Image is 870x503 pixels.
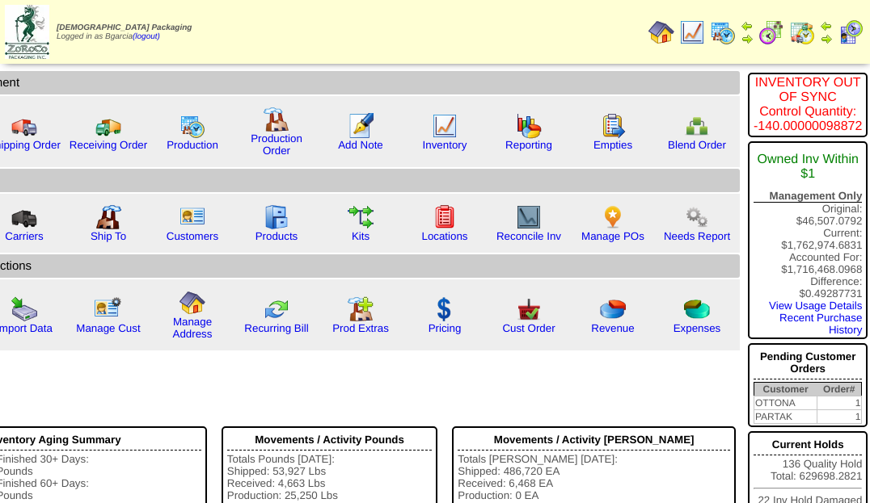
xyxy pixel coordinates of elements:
a: Add Note [338,139,383,151]
img: arrowright.gif [741,32,754,45]
img: arrowright.gif [820,32,833,45]
img: cabinet.gif [264,204,289,230]
a: Revenue [591,322,634,334]
img: home.gif [179,290,205,316]
a: Reporting [505,139,552,151]
img: locations.gif [432,204,458,230]
a: Inventory [423,139,467,151]
a: Receiving Order [70,139,147,151]
a: Production Order [251,132,302,157]
img: network.png [684,113,710,139]
img: workorder.gif [600,113,626,139]
a: Production [167,139,218,151]
img: calendarcustomer.gif [838,19,864,45]
span: [DEMOGRAPHIC_DATA] Packaging [57,23,192,32]
img: cust_order.png [516,296,542,322]
td: OTTONA [754,396,817,410]
img: calendarblend.gif [758,19,784,45]
img: factory.gif [264,107,289,132]
a: Manage POs [581,230,644,242]
img: line_graph.gif [679,19,705,45]
img: zoroco-logo-small.webp [5,5,49,59]
img: truck3.gif [11,204,37,230]
img: prodextras.gif [348,296,374,322]
div: Movements / Activity Pounds [227,430,433,451]
a: (logout) [133,32,160,41]
div: Owned Inv Within $1 [754,145,862,190]
div: Management Only [754,190,862,203]
div: INVENTORY OUT OF SYNC Control Quantity: -140.00000098872 [754,76,862,134]
img: home.gif [648,19,674,45]
a: Carriers [5,230,43,242]
img: pie_chart.png [600,296,626,322]
div: Pending Customer Orders [754,346,862,379]
img: truck.gif [11,113,37,139]
img: calendarinout.gif [789,19,815,45]
div: Current Holds [754,434,862,455]
a: Empties [593,139,632,151]
img: po.png [600,204,626,230]
img: workflow.gif [348,204,374,230]
td: 1 [817,396,862,410]
div: Original: $46,507.0792 Current: $1,762,974.6831 Accounted For: $1,716,468.0968 Difference: $0.492... [748,141,868,339]
a: Recent Purchase History [779,312,862,336]
a: Products [256,230,298,242]
img: managecust.png [94,296,124,322]
img: graph.gif [516,113,542,139]
span: Logged in as Bgarcia [57,23,192,41]
img: dollar.gif [432,296,458,322]
a: Reconcile Inv [496,230,561,242]
img: workflow.png [684,204,710,230]
img: truck2.gif [95,113,121,139]
a: Cust Order [502,322,555,334]
img: line_graph.gif [432,113,458,139]
a: Expenses [674,322,721,334]
a: Ship To [91,230,126,242]
img: customers.gif [179,204,205,230]
td: PARTAK [754,410,817,424]
a: Kits [352,230,370,242]
th: Order# [817,383,862,396]
img: pie_chart2.png [684,296,710,322]
img: calendarprod.gif [710,19,736,45]
a: Blend Order [668,139,726,151]
img: arrowleft.gif [741,19,754,32]
a: Customers [167,230,218,242]
a: Manage Cust [76,322,140,334]
a: Needs Report [664,230,730,242]
div: Movements / Activity [PERSON_NAME] [458,430,730,451]
a: Prod Extras [332,322,389,334]
a: Manage Address [173,316,213,340]
img: arrowleft.gif [820,19,833,32]
a: Pricing [429,322,462,334]
img: orders.gif [348,113,374,139]
img: reconcile.gif [264,296,289,322]
td: 1 [817,410,862,424]
a: View Usage Details [769,300,862,312]
img: factory2.gif [95,204,121,230]
img: calendarprod.gif [179,113,205,139]
img: import.gif [11,296,37,322]
img: line_graph2.gif [516,204,542,230]
th: Customer [754,383,817,396]
a: Locations [421,230,467,242]
a: Recurring Bill [244,322,308,334]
